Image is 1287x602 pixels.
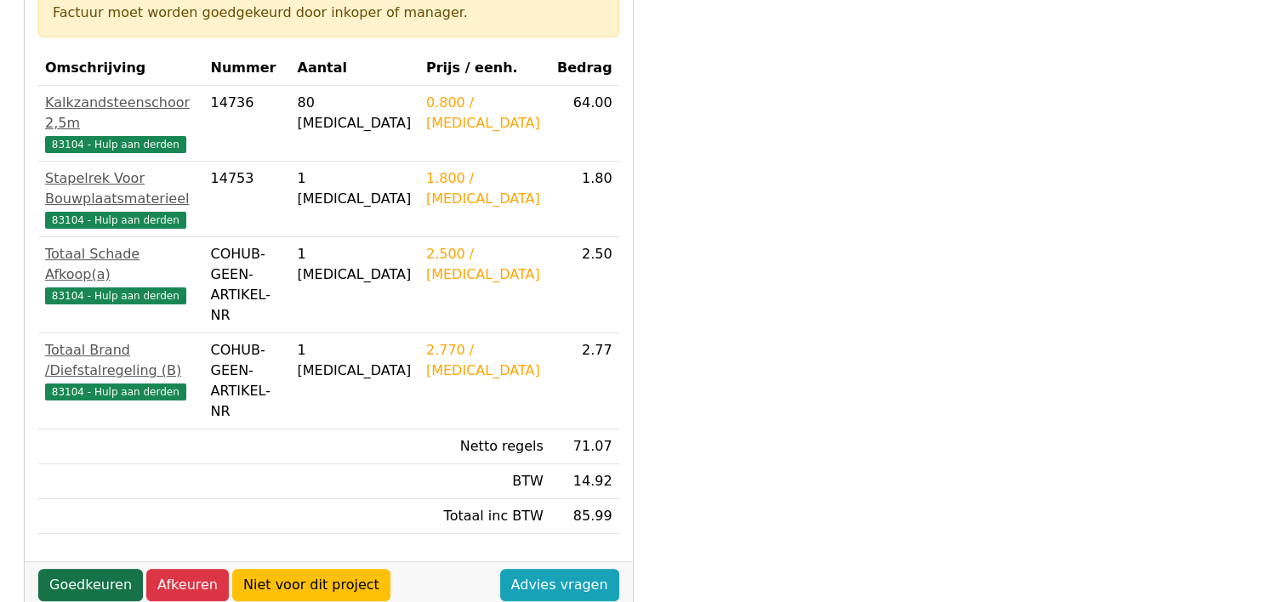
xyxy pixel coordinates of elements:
div: 80 [MEDICAL_DATA] [297,93,412,133]
td: 14753 [203,162,290,237]
td: 14736 [203,86,290,162]
a: Afkeuren [146,569,229,601]
div: 2.500 / [MEDICAL_DATA] [426,244,544,285]
span: 83104 - Hulp aan derden [45,383,186,400]
a: Advies vragen [500,569,619,601]
span: 83104 - Hulp aan derden [45,212,186,229]
th: Aantal [290,51,419,86]
td: BTW [419,464,550,499]
th: Prijs / eenh. [419,51,550,86]
div: Stapelrek Voor Bouwplaatsmaterieel [45,168,196,209]
div: 1 [MEDICAL_DATA] [297,340,412,381]
td: COHUB-GEEN-ARTIKEL-NR [203,237,290,333]
div: Totaal Brand /Diefstalregeling (B) [45,340,196,381]
th: Nummer [203,51,290,86]
span: 83104 - Hulp aan derden [45,136,186,153]
td: Netto regels [419,429,550,464]
a: Goedkeuren [38,569,143,601]
th: Omschrijving [38,51,203,86]
a: Niet voor dit project [232,569,390,601]
td: 1.80 [550,162,619,237]
td: 71.07 [550,429,619,464]
div: Kalkzandsteenschoor 2,5m [45,93,196,133]
td: COHUB-GEEN-ARTIKEL-NR [203,333,290,429]
div: 1 [MEDICAL_DATA] [297,244,412,285]
td: Totaal inc BTW [419,499,550,534]
td: 14.92 [550,464,619,499]
div: 0.800 / [MEDICAL_DATA] [426,93,544,133]
div: 2.770 / [MEDICAL_DATA] [426,340,544,381]
td: 64.00 [550,86,619,162]
a: Stapelrek Voor Bouwplaatsmaterieel83104 - Hulp aan derden [45,168,196,230]
div: Factuur moet worden goedgekeurd door inkoper of manager. [53,3,605,23]
a: Totaal Schade Afkoop(a)83104 - Hulp aan derden [45,244,196,305]
div: 1 [MEDICAL_DATA] [297,168,412,209]
div: Totaal Schade Afkoop(a) [45,244,196,285]
th: Bedrag [550,51,619,86]
a: Kalkzandsteenschoor 2,5m83104 - Hulp aan derden [45,93,196,154]
span: 83104 - Hulp aan derden [45,287,186,304]
div: 1.800 / [MEDICAL_DATA] [426,168,544,209]
td: 2.77 [550,333,619,429]
a: Totaal Brand /Diefstalregeling (B)83104 - Hulp aan derden [45,340,196,401]
td: 2.50 [550,237,619,333]
td: 85.99 [550,499,619,534]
